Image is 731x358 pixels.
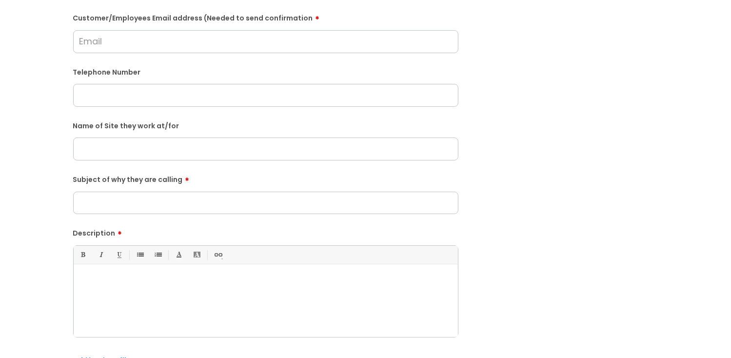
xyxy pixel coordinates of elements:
a: 1. Ordered List (Ctrl-Shift-8) [152,249,164,261]
a: Link [212,249,224,261]
label: Telephone Number [73,66,458,77]
a: Underline(Ctrl-U) [113,249,125,261]
a: Italic (Ctrl-I) [95,249,107,261]
label: Customer/Employees Email address (Needed to send confirmation [73,11,458,22]
a: Bold (Ctrl-B) [77,249,89,261]
label: Subject of why they are calling [73,172,458,184]
a: Font Color [173,249,185,261]
a: • Unordered List (Ctrl-Shift-7) [134,249,146,261]
a: Back Color [191,249,203,261]
input: Email [73,30,458,53]
label: Description [73,226,458,238]
label: Name of Site they work at/for [73,120,458,130]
